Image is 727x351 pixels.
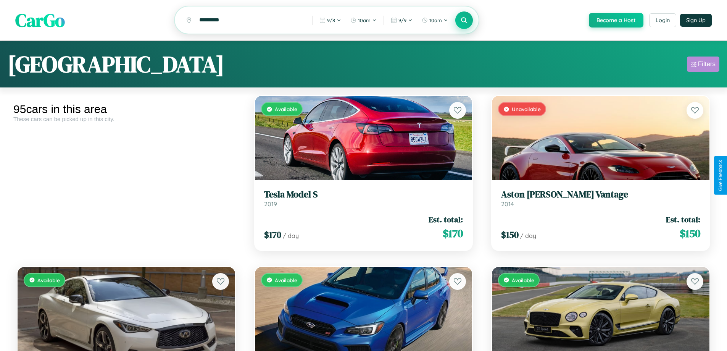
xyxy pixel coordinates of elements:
[649,13,676,27] button: Login
[347,14,380,26] button: 10am
[418,14,452,26] button: 10am
[358,17,371,23] span: 10am
[687,57,719,72] button: Filters
[501,189,700,200] h3: Aston [PERSON_NAME] Vantage
[512,106,541,112] span: Unavailable
[387,14,416,26] button: 9/9
[501,189,700,208] a: Aston [PERSON_NAME] Vantage2014
[501,200,514,208] span: 2014
[264,189,463,200] h3: Tesla Model S
[429,214,463,225] span: Est. total:
[429,17,442,23] span: 10am
[37,277,60,283] span: Available
[501,228,519,241] span: $ 150
[316,14,345,26] button: 9/8
[698,60,716,68] div: Filters
[275,277,297,283] span: Available
[13,116,239,122] div: These cars can be picked up in this city.
[589,13,643,27] button: Become a Host
[13,103,239,116] div: 95 cars in this area
[264,200,277,208] span: 2019
[718,160,723,191] div: Give Feedback
[680,226,700,241] span: $ 150
[398,17,406,23] span: 9 / 9
[443,226,463,241] span: $ 170
[680,14,712,27] button: Sign Up
[327,17,335,23] span: 9 / 8
[8,49,224,80] h1: [GEOGRAPHIC_DATA]
[520,232,536,239] span: / day
[264,189,463,208] a: Tesla Model S2019
[264,228,281,241] span: $ 170
[512,277,534,283] span: Available
[283,232,299,239] span: / day
[666,214,700,225] span: Est. total:
[15,8,65,33] span: CarGo
[275,106,297,112] span: Available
